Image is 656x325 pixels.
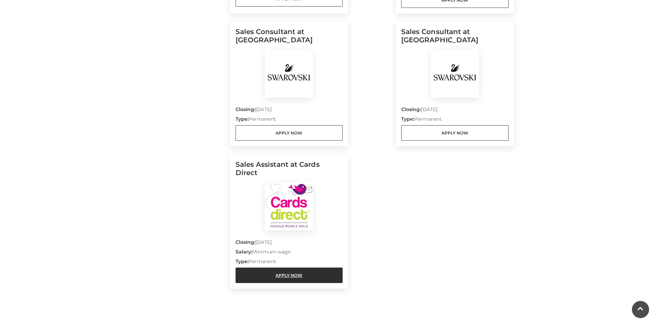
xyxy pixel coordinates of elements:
img: Swarovski [265,50,313,98]
p: Permanent [236,116,343,125]
strong: Closing: [236,239,256,245]
strong: Closing: [236,106,256,112]
h5: Sales Consultant at [GEOGRAPHIC_DATA] [401,28,509,50]
h5: Sales Assistant at Cards Direct [236,160,343,182]
img: Swarovski [431,50,479,98]
p: Permanent [236,258,343,268]
p: [DATE] [236,239,343,248]
p: Minimum wage [236,248,343,258]
p: Permanent [401,116,509,125]
a: Apply Now [236,268,343,283]
p: [DATE] [401,106,509,116]
h5: Sales Consultant at [GEOGRAPHIC_DATA] [236,28,343,50]
a: Apply Now [401,125,509,141]
strong: Closing: [401,106,421,112]
a: Apply Now [236,125,343,141]
img: Cards Direct [265,182,313,230]
strong: Type: [236,258,249,264]
strong: Type: [236,116,249,122]
p: [DATE] [236,106,343,116]
strong: Type: [401,116,414,122]
strong: Salary: [236,249,252,255]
